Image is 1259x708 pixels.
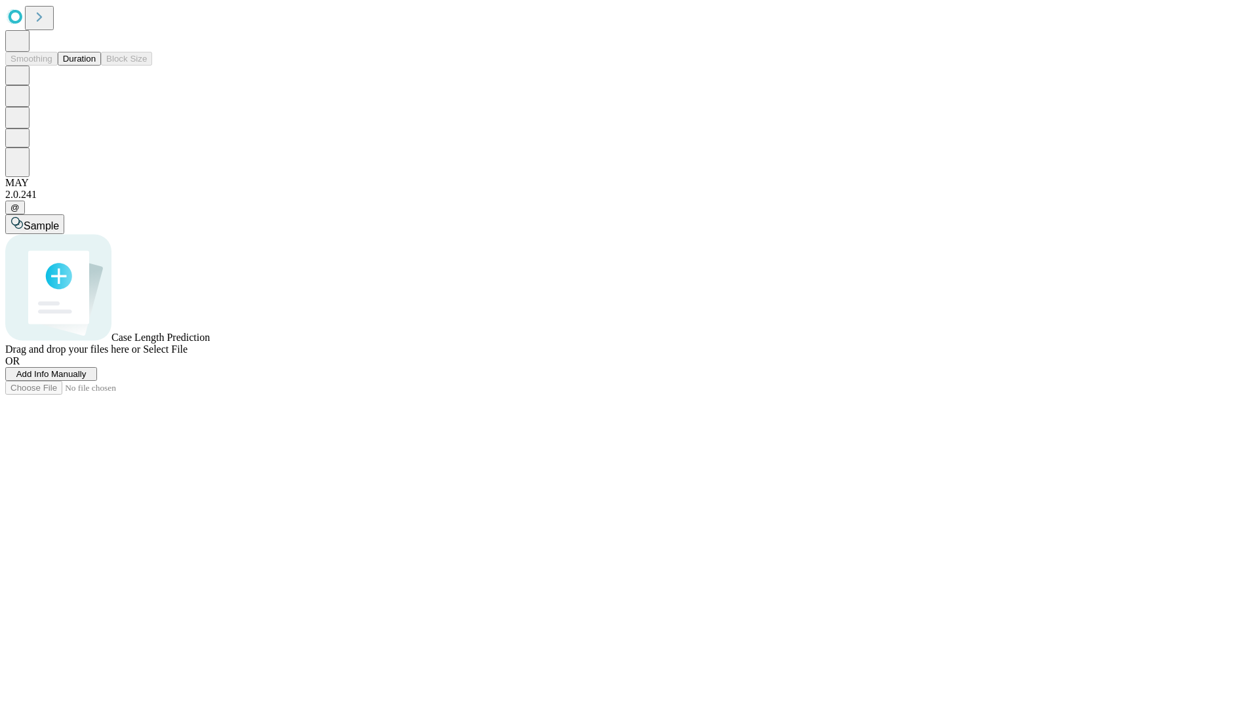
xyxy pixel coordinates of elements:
[5,355,20,366] span: OR
[24,220,59,231] span: Sample
[5,52,58,66] button: Smoothing
[111,332,210,343] span: Case Length Prediction
[16,369,87,379] span: Add Info Manually
[5,367,97,381] button: Add Info Manually
[143,344,188,355] span: Select File
[5,201,25,214] button: @
[5,189,1254,201] div: 2.0.241
[5,214,64,234] button: Sample
[58,52,101,66] button: Duration
[5,344,140,355] span: Drag and drop your files here or
[10,203,20,212] span: @
[101,52,152,66] button: Block Size
[5,177,1254,189] div: MAY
